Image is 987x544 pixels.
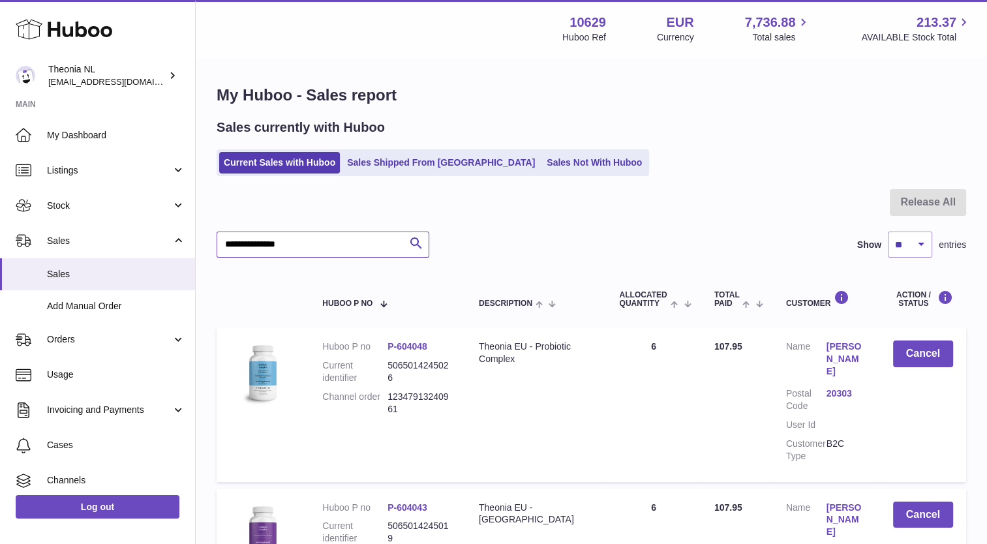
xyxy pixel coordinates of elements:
[47,474,185,487] span: Channels
[387,391,453,416] dd: 12347913240961
[752,31,810,44] span: Total sales
[322,340,387,353] dt: Huboo P no
[322,391,387,416] dt: Channel order
[786,340,827,381] dt: Name
[16,66,35,85] img: info@wholesomegoods.eu
[827,340,867,378] a: [PERSON_NAME]
[479,299,532,308] span: Description
[569,14,606,31] strong: 10629
[893,290,954,308] div: Action / Status
[861,31,971,44] span: AVAILABLE Stock Total
[562,31,606,44] div: Huboo Ref
[47,129,185,142] span: My Dashboard
[217,119,385,136] h2: Sales currently with Huboo
[47,404,172,416] span: Invoicing and Payments
[714,341,742,352] span: 107.95
[786,387,827,412] dt: Postal Code
[745,14,811,44] a: 7,736.88 Total sales
[387,359,453,384] dd: 5065014245026
[893,502,954,528] button: Cancel
[786,438,827,462] dt: Customer Type
[666,14,693,31] strong: EUR
[47,439,185,451] span: Cases
[47,300,185,312] span: Add Manual Order
[745,14,796,31] span: 7,736.88
[827,502,867,539] a: [PERSON_NAME]
[217,85,966,106] h1: My Huboo - Sales report
[16,495,179,519] a: Log out
[47,164,172,177] span: Listings
[387,341,427,352] a: P-604048
[827,387,867,400] a: 20303
[48,63,166,88] div: Theonia NL
[861,14,971,44] a: 213.37 AVAILABLE Stock Total
[619,291,667,308] span: ALLOCATED Quantity
[47,235,172,247] span: Sales
[47,369,185,381] span: Usage
[939,239,966,251] span: entries
[219,152,340,174] a: Current Sales with Huboo
[479,340,594,365] div: Theonia EU - Probiotic Complex
[479,502,594,526] div: Theonia EU - [GEOGRAPHIC_DATA]
[47,268,185,280] span: Sales
[714,502,742,513] span: 107.95
[606,327,701,481] td: 6
[786,419,827,431] dt: User Id
[857,239,881,251] label: Show
[322,502,387,514] dt: Huboo P no
[714,291,740,308] span: Total paid
[786,502,827,542] dt: Name
[322,299,372,308] span: Huboo P no
[342,152,539,174] a: Sales Shipped From [GEOGRAPHIC_DATA]
[827,438,867,462] dd: B2C
[47,333,172,346] span: Orders
[657,31,694,44] div: Currency
[387,502,427,513] a: P-604043
[48,76,192,87] span: [EMAIL_ADDRESS][DOMAIN_NAME]
[542,152,646,174] a: Sales Not With Huboo
[893,340,954,367] button: Cancel
[322,359,387,384] dt: Current identifier
[786,290,867,308] div: Customer
[917,14,956,31] span: 213.37
[230,340,295,406] img: 106291725893057.jpg
[47,200,172,212] span: Stock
